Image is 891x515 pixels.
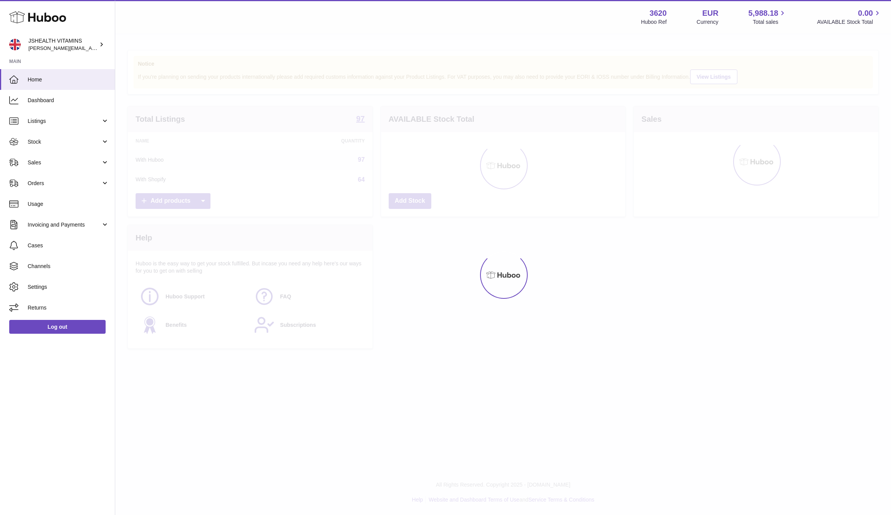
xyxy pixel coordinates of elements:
[649,8,667,18] strong: 3620
[697,18,719,26] div: Currency
[28,138,101,146] span: Stock
[749,8,787,26] a: 5,988.18 Total sales
[702,8,718,18] strong: EUR
[817,18,882,26] span: AVAILABLE Stock Total
[641,18,667,26] div: Huboo Ref
[28,221,101,229] span: Invoicing and Payments
[753,18,787,26] span: Total sales
[28,180,101,187] span: Orders
[858,8,873,18] span: 0.00
[9,320,106,334] a: Log out
[749,8,778,18] span: 5,988.18
[28,242,109,249] span: Cases
[28,263,109,270] span: Channels
[28,283,109,291] span: Settings
[28,97,109,104] span: Dashboard
[28,118,101,125] span: Listings
[817,8,882,26] a: 0.00 AVAILABLE Stock Total
[28,76,109,83] span: Home
[28,200,109,208] span: Usage
[28,45,154,51] span: [PERSON_NAME][EMAIL_ADDRESS][DOMAIN_NAME]
[28,37,98,52] div: JSHEALTH VITAMINS
[28,159,101,166] span: Sales
[9,39,21,50] img: francesca@jshealthvitamins.com
[28,304,109,311] span: Returns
